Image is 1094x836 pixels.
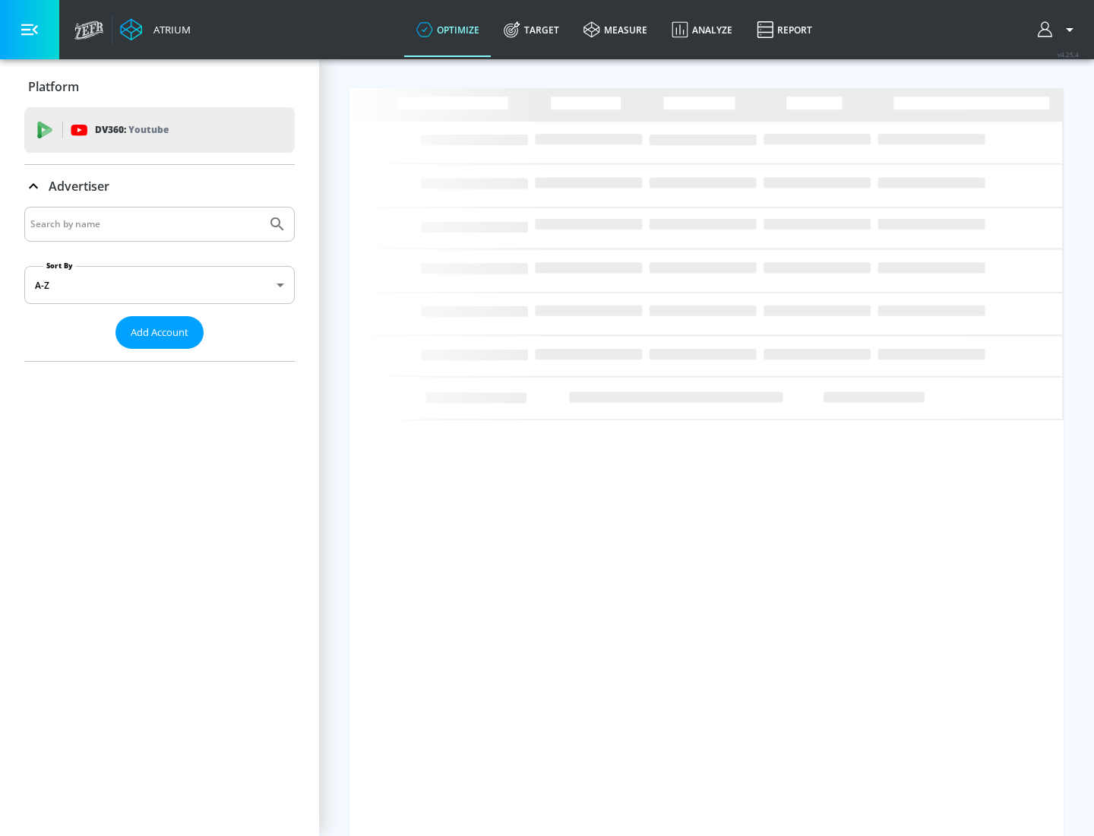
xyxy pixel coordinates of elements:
[24,65,295,108] div: Platform
[1058,50,1079,59] span: v 4.25.4
[115,316,204,349] button: Add Account
[24,165,295,207] div: Advertiser
[131,324,188,341] span: Add Account
[128,122,169,138] p: Youtube
[492,2,571,57] a: Target
[49,178,109,195] p: Advertiser
[745,2,824,57] a: Report
[95,122,169,138] p: DV360:
[404,2,492,57] a: optimize
[24,207,295,361] div: Advertiser
[120,18,191,41] a: Atrium
[24,107,295,153] div: DV360: Youtube
[24,349,295,361] nav: list of Advertiser
[30,214,261,234] input: Search by name
[43,261,76,271] label: Sort By
[571,2,659,57] a: measure
[24,266,295,304] div: A-Z
[28,78,79,95] p: Platform
[147,23,191,36] div: Atrium
[659,2,745,57] a: Analyze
